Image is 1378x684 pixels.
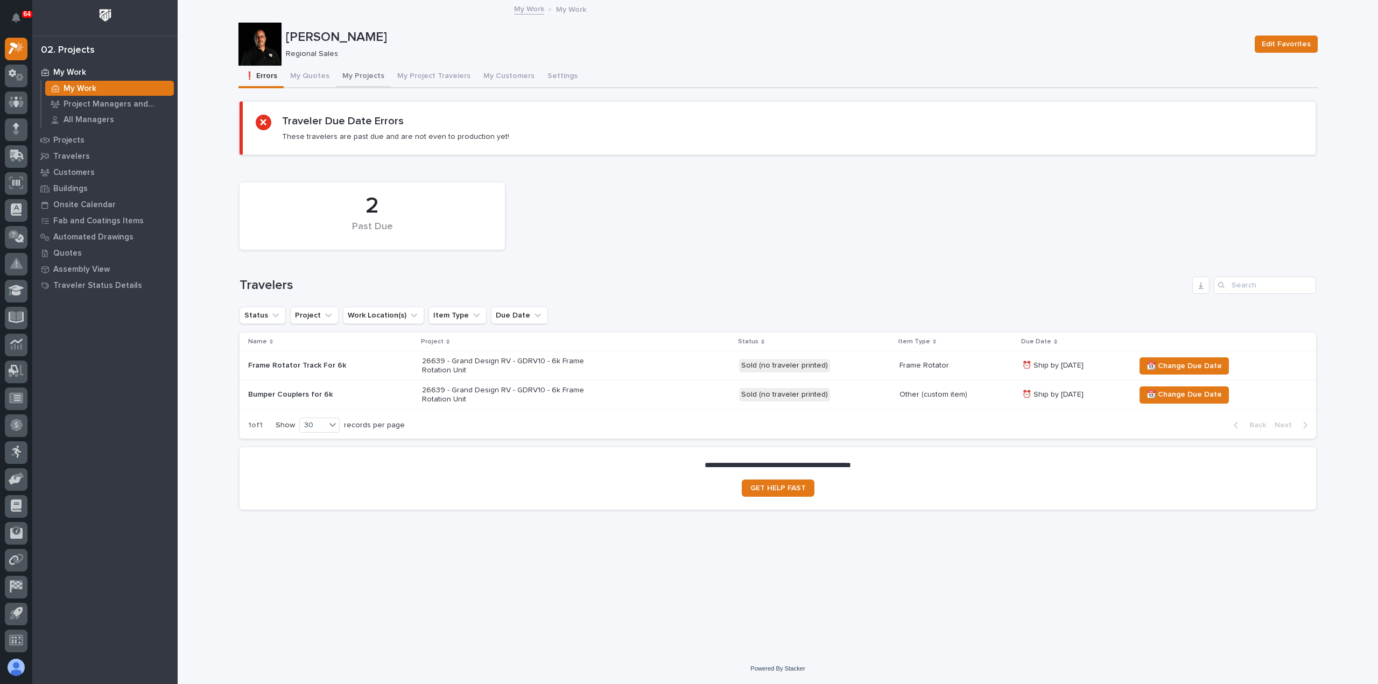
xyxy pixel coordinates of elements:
p: records per page [344,421,405,430]
p: Buildings [53,184,88,194]
a: Powered By Stacker [750,665,805,672]
p: These travelers are past due and are not even to production yet! [282,132,509,142]
a: Quotes [32,245,178,261]
h1: Travelers [240,278,1188,293]
a: GET HELP FAST [742,479,814,497]
a: All Managers [41,112,178,127]
p: Due Date [1021,336,1051,348]
button: 📆 Change Due Date [1140,357,1229,375]
a: Onsite Calendar [32,196,178,213]
button: Edit Favorites [1255,36,1318,53]
span: Edit Favorites [1262,38,1311,51]
span: 📆 Change Due Date [1147,359,1222,372]
button: Work Location(s) [343,307,424,324]
div: Past Due [258,221,487,244]
p: Frame Rotator [899,361,1014,370]
p: Quotes [53,249,82,258]
p: All Managers [64,115,114,125]
p: Show [276,421,295,430]
p: Travelers [53,152,90,161]
p: My Work [64,84,96,94]
p: Regional Sales [286,50,1242,59]
p: ⏰ Ship by [DATE] [1022,361,1126,370]
button: Status [240,307,286,324]
button: 📆 Change Due Date [1140,386,1229,404]
button: Due Date [491,307,548,324]
button: Settings [541,66,584,88]
button: users-avatar [5,656,27,679]
div: Notifications64 [13,13,27,30]
tr: Frame Rotator Track For 6k26639 - Grand Design RV - GDRV10 - 6k Frame Rotation UnitSold (no trave... [240,351,1316,380]
button: My Project Travelers [391,66,477,88]
p: Automated Drawings [53,232,133,242]
div: 30 [300,420,326,431]
div: 02. Projects [41,45,95,57]
p: Frame Rotator Track For 6k [248,361,413,370]
button: ❗ Errors [238,66,284,88]
button: Notifications [5,6,27,29]
button: My Quotes [284,66,336,88]
p: 26639 - Grand Design RV - GDRV10 - 6k Frame Rotation Unit [422,357,610,375]
div: 2 [258,193,487,220]
p: Project Managers and Engineers [64,100,170,109]
p: [PERSON_NAME] [286,30,1246,45]
p: Bumper Couplers for 6k [248,390,413,399]
p: 1 of 1 [240,412,271,439]
p: Onsite Calendar [53,200,116,210]
p: 64 [24,10,31,18]
button: My Projects [336,66,391,88]
tr: Bumper Couplers for 6k26639 - Grand Design RV - GDRV10 - 6k Frame Rotation UnitSold (no traveler ... [240,380,1316,410]
p: Traveler Status Details [53,281,142,291]
a: My Work [41,81,178,96]
a: Assembly View [32,261,178,277]
p: Status [738,336,758,348]
span: Next [1275,420,1298,430]
p: Project [421,336,444,348]
button: Item Type [428,307,487,324]
button: Project [290,307,339,324]
a: Projects [32,132,178,148]
a: My Work [32,64,178,80]
a: My Work [514,2,544,15]
p: My Work [53,68,86,77]
a: Buildings [32,180,178,196]
a: Traveler Status Details [32,277,178,293]
button: Next [1270,420,1316,430]
div: Sold (no traveler printed) [739,388,830,401]
button: Back [1225,420,1270,430]
p: 26639 - Grand Design RV - GDRV10 - 6k Frame Rotation Unit [422,386,610,404]
a: Travelers [32,148,178,164]
p: Projects [53,136,85,145]
a: Automated Drawings [32,229,178,245]
button: My Customers [477,66,541,88]
a: Project Managers and Engineers [41,96,178,111]
p: Assembly View [53,265,110,274]
span: GET HELP FAST [750,484,806,492]
p: My Work [556,3,586,15]
a: Fab and Coatings Items [32,213,178,229]
a: Customers [32,164,178,180]
p: Name [248,336,267,348]
span: Back [1243,420,1266,430]
p: Customers [53,168,95,178]
p: Item Type [898,336,930,348]
p: Other (custom item) [899,390,1014,399]
h2: Traveler Due Date Errors [282,115,404,128]
img: Workspace Logo [95,5,115,25]
span: 📆 Change Due Date [1147,388,1222,401]
p: Fab and Coatings Items [53,216,144,226]
div: Sold (no traveler printed) [739,359,830,372]
input: Search [1214,277,1316,294]
p: ⏰ Ship by [DATE] [1022,390,1126,399]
